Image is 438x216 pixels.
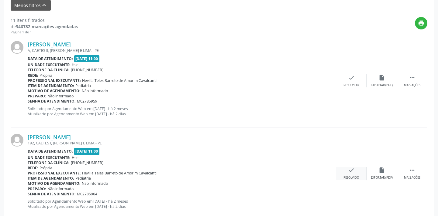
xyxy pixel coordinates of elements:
a: [PERSON_NAME] [28,134,71,140]
b: Telefone da clínica: [28,67,70,73]
i: print [418,20,425,26]
b: Rede: [28,73,38,78]
i: check [348,167,355,174]
i: insert_drive_file [378,74,385,81]
span: [PHONE_NUMBER] [71,160,103,165]
span: Pediatria [75,83,91,88]
div: A, CAETES II, [PERSON_NAME] E LIMA - PE [28,48,336,53]
b: Preparo: [28,93,46,99]
p: Solicitado por Agendamento Web em [DATE] - há 2 meses Atualizado por Agendamento Web em [DATE] - ... [28,106,336,116]
b: Item de agendamento: [28,176,74,181]
b: Data de atendimento: [28,149,73,154]
span: [PHONE_NUMBER] [71,67,103,73]
b: Senha de atendimento: [28,99,76,104]
span: Hse [72,62,78,67]
span: Não informado [82,88,108,93]
div: Resolvido [343,83,359,87]
div: Exportar (PDF) [371,176,393,180]
span: Própria [40,165,52,170]
div: Mais ações [404,176,420,180]
b: Unidade executante: [28,155,71,160]
span: Hevilla Teles Barreto de Amorim Cavalcanti [82,78,157,83]
strong: 346782 marcações agendadas [16,24,78,29]
span: [DATE] 11:00 [74,55,100,62]
b: Motivo de agendamento: [28,181,81,186]
span: Pediatria [75,176,91,181]
div: Página 1 de 1 [11,30,78,35]
div: Resolvido [343,176,359,180]
span: Não informado [47,186,74,191]
span: [DATE] 11:00 [74,148,100,155]
p: Solicitado por Agendamento Web em [DATE] - há 2 meses Atualizado por Agendamento Web em [DATE] - ... [28,199,336,209]
i: keyboard_arrow_up [41,2,47,8]
b: Rede: [28,165,38,170]
button: print [415,17,427,29]
b: Profissional executante: [28,78,81,83]
div: Mais ações [404,83,420,87]
img: img [11,134,23,147]
b: Unidade executante: [28,62,71,67]
span: Não informado [47,93,74,99]
b: Item de agendamento: [28,83,74,88]
div: 192, CAETES I, [PERSON_NAME] E LIMA - PE [28,140,336,146]
div: de [11,23,78,30]
span: Hevilla Teles Barreto de Amorim Cavalcanti [82,170,157,176]
a: [PERSON_NAME] [28,41,71,48]
b: Profissional executante: [28,170,81,176]
b: Motivo de agendamento: [28,88,81,93]
b: Telefone da clínica: [28,160,70,165]
span: M02785964 [77,191,97,197]
i: check [348,74,355,81]
b: Data de atendimento: [28,56,73,61]
div: 11 itens filtrados [11,17,78,23]
i: insert_drive_file [378,167,385,174]
b: Preparo: [28,186,46,191]
span: Não informado [82,181,108,186]
b: Senha de atendimento: [28,191,76,197]
span: Hse [72,155,78,160]
i:  [409,167,416,174]
span: Própria [40,73,52,78]
span: M02785959 [77,99,97,104]
i:  [409,74,416,81]
div: Exportar (PDF) [371,83,393,87]
img: img [11,41,23,54]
